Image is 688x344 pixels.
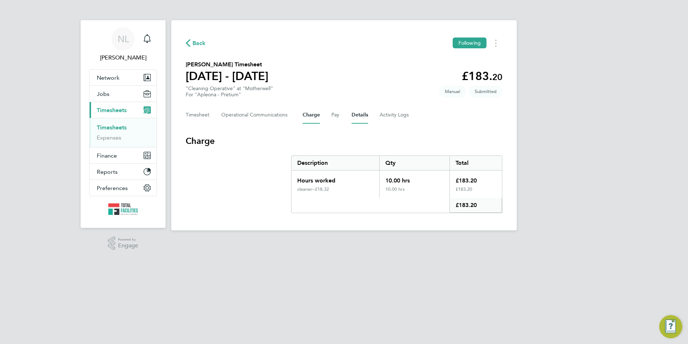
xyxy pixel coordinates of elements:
span: Following [458,40,481,46]
span: Timesheets [97,107,127,114]
button: Engage Resource Center [659,315,682,338]
section: Charge [186,135,502,213]
span: – [312,186,315,192]
span: Network [97,74,119,81]
a: NL[PERSON_NAME] [89,27,157,62]
div: Total [449,156,502,170]
h1: [DATE] - [DATE] [186,69,268,83]
span: Back [193,39,206,48]
button: Charge [303,106,320,124]
div: Charge [291,155,502,213]
span: Preferences [97,185,128,191]
div: Timesheets [90,118,157,147]
span: Finance [97,152,117,159]
span: Engage [118,243,138,249]
app-decimal: £183. [462,69,502,83]
span: Jobs [97,91,109,97]
button: Finance [90,147,157,163]
h2: [PERSON_NAME] Timesheet [186,60,268,69]
div: For "Apleona - Pretium" [186,92,273,98]
span: This timesheet was manually created. [439,85,466,97]
button: Timesheets Menu [489,38,502,49]
span: NL [118,34,129,44]
h3: Charge [186,135,502,147]
button: Timesheet [186,106,210,124]
div: "Cleaning Operative" at "Motherwell" [186,85,273,98]
button: Operational Communications [221,106,291,124]
button: Jobs [90,86,157,102]
div: Hours worked [291,171,379,186]
div: 10.00 hrs [379,186,449,198]
button: Reports [90,164,157,180]
button: Pay [331,106,340,124]
a: Powered byEngage [108,237,139,250]
nav: Main navigation [81,20,166,228]
button: Back [186,39,206,48]
div: Description [291,156,379,170]
div: £183.20 [449,186,502,198]
button: Details [352,106,368,124]
a: Expenses [97,134,121,141]
div: £18.32 [315,186,374,192]
button: Timesheets [90,102,157,118]
a: Timesheets [97,124,127,131]
div: Qty [379,156,449,170]
button: Activity Logs [380,106,410,124]
img: tfrecruitment-logo-retina.png [108,203,138,215]
button: Following [453,38,486,48]
span: Nicola Lawrence [89,53,157,62]
button: Network [90,70,157,85]
span: This timesheet is Submitted. [469,85,502,97]
div: cleaner [297,186,315,192]
div: 10.00 hrs [379,171,449,186]
span: Reports [97,168,118,175]
a: Go to home page [89,203,157,215]
span: 20 [492,72,502,82]
div: £183.20 [449,171,502,186]
div: £183.20 [449,198,502,213]
button: Preferences [90,180,157,196]
span: Powered by [118,237,138,243]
